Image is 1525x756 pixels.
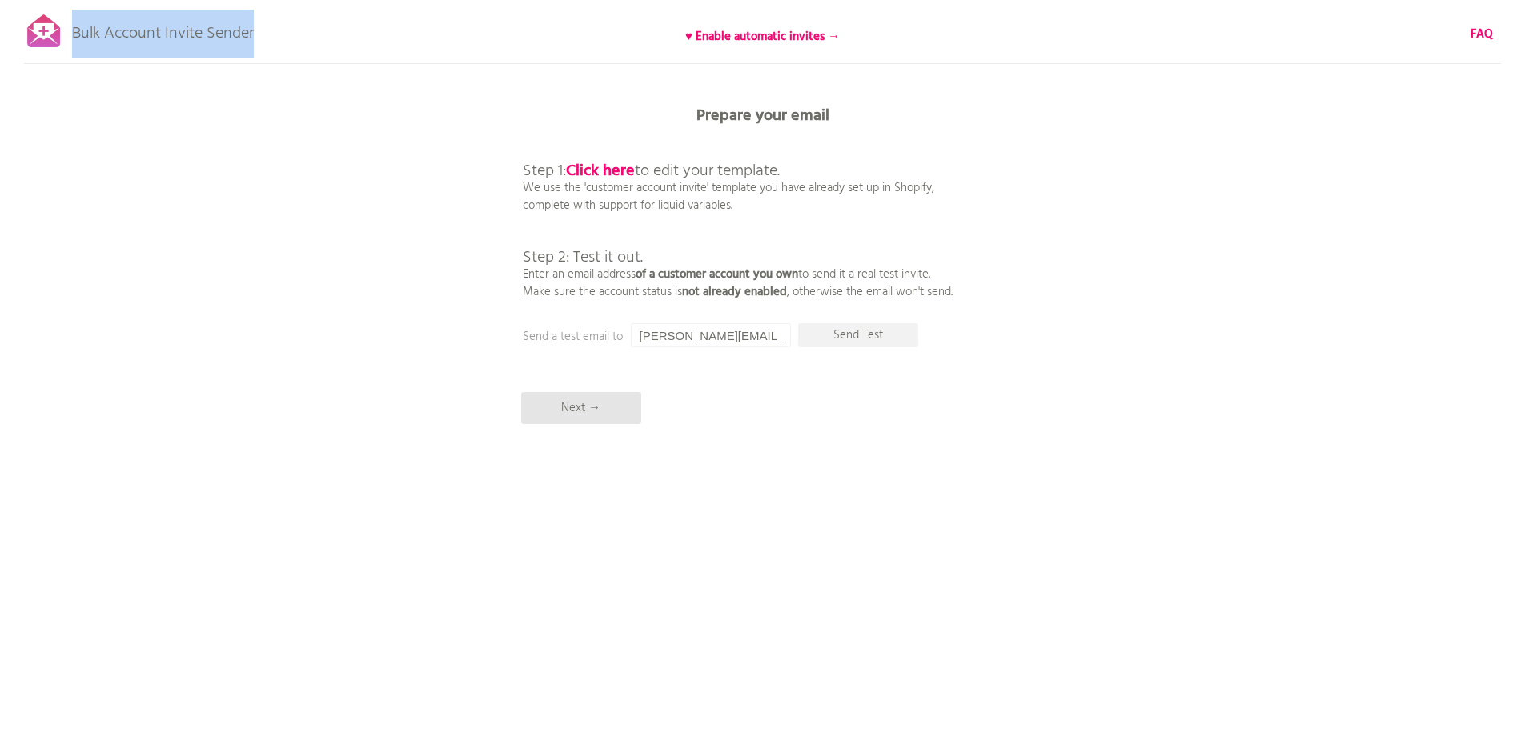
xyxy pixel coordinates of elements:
[72,10,254,50] p: Bulk Account Invite Sender
[566,158,635,184] a: Click here
[523,245,643,270] span: Step 2: Test it out.
[1471,26,1493,43] a: FAQ
[685,27,840,46] b: ♥ Enable automatic invites →
[523,128,953,301] p: We use the 'customer account invite' template you have already set up in Shopify, complete with s...
[521,392,641,424] p: Next →
[523,328,843,346] p: Send a test email to
[682,282,787,302] b: not already enabled
[1471,25,1493,44] b: FAQ
[798,323,918,347] p: Send Test
[696,103,829,129] b: Prepare your email
[523,158,780,184] span: Step 1: to edit your template.
[636,265,798,284] b: of a customer account you own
